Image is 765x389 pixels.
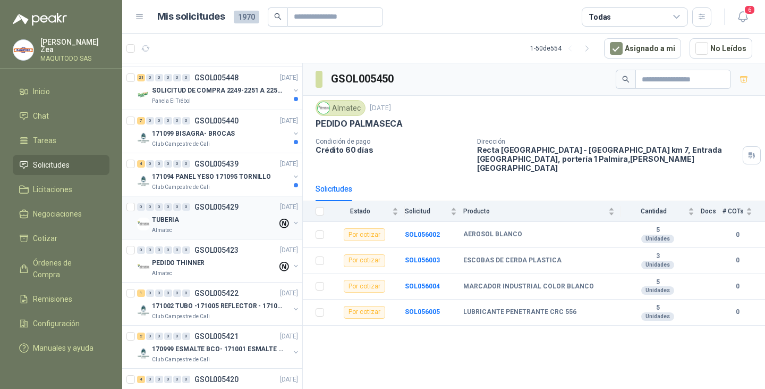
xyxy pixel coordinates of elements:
b: 5 [621,304,694,312]
button: Asignado a mi [604,38,681,59]
p: Club Campestre de Cali [152,183,210,192]
p: GSOL005429 [194,203,239,211]
p: PEDIDO PALMASECA [316,118,403,129]
span: # COTs [722,208,744,215]
b: SOL056002 [405,231,440,238]
th: Cantidad [621,201,701,222]
div: Por cotizar [344,254,385,267]
div: 0 [173,74,181,81]
img: Company Logo [137,218,150,230]
span: Manuales y ayuda [33,342,93,354]
p: 171099 BISAGRA- BROCAS [152,129,235,139]
div: 0 [164,376,172,383]
a: 2 0 0 0 0 0 GSOL005421[DATE] Company Logo170999 ESMALTE BCO- 171001 ESMALTE GRISClub Campestre de... [137,330,300,364]
div: 0 [155,333,163,340]
p: Club Campestre de Cali [152,355,210,364]
div: 0 [137,203,145,211]
img: Company Logo [137,261,150,274]
div: 0 [173,117,181,125]
th: Producto [463,201,621,222]
b: 5 [621,226,694,235]
a: Negociaciones [13,204,109,224]
div: 0 [146,160,154,168]
h1: Mis solicitudes [157,9,225,24]
button: No Leídos [690,38,752,59]
span: Negociaciones [33,208,82,220]
b: 0 [722,282,752,292]
th: Solicitud [405,201,463,222]
img: Logo peakr [13,13,67,26]
p: [DATE] [280,375,298,385]
span: Producto [463,208,606,215]
img: Company Logo [137,88,150,101]
div: 0 [146,117,154,125]
div: 0 [146,333,154,340]
div: 0 [164,203,172,211]
p: [DATE] [280,245,298,255]
p: Recta [GEOGRAPHIC_DATA] - [GEOGRAPHIC_DATA] km 7, Entrada [GEOGRAPHIC_DATA], portería 1 Palmira ,... [477,145,738,172]
div: 4 [137,376,145,383]
div: 0 [146,289,154,297]
div: 0 [155,246,163,254]
b: LUBRICANTE PENETRANTE CRC 556 [463,308,576,317]
b: 5 [621,278,694,287]
b: 0 [722,255,752,266]
b: 3 [621,252,694,261]
div: 0 [173,333,181,340]
span: Tareas [33,135,56,146]
p: [PERSON_NAME] Zea [40,38,109,53]
p: Club Campestre de Cali [152,312,210,321]
div: 0 [182,246,190,254]
div: 0 [146,376,154,383]
span: Órdenes de Compra [33,257,99,280]
p: 170999 ESMALTE BCO- 171001 ESMALTE GRIS [152,344,284,354]
p: [DATE] [280,73,298,83]
p: TUBERIA [152,215,179,225]
div: 7 [137,117,145,125]
div: 4 [137,160,145,168]
p: GSOL005420 [194,376,239,383]
span: Inicio [33,86,50,97]
div: 0 [182,160,190,168]
div: 0 [182,117,190,125]
a: SOL056003 [405,256,440,264]
img: Company Logo [137,347,150,360]
span: Estado [330,208,390,215]
b: MARCADOR INDUSTRIAL COLOR BLANCO [463,283,594,291]
th: Estado [330,201,405,222]
p: SOLICITUD DE COMPRA 2249-2251 A 2256-2258 Y 2262 [152,86,284,96]
div: 0 [164,289,172,297]
div: Todas [589,11,611,23]
a: SOL056005 [405,308,440,316]
div: Unidades [641,312,674,321]
div: 0 [173,246,181,254]
a: Manuales y ayuda [13,338,109,358]
span: search [274,13,282,20]
a: 0 0 0 0 0 0 GSOL005429[DATE] Company LogoTUBERIAAlmatec [137,201,300,235]
div: 0 [146,74,154,81]
div: 0 [146,203,154,211]
span: Remisiones [33,293,72,305]
th: Docs [701,201,722,222]
div: 2 [137,333,145,340]
div: 0 [155,203,163,211]
div: 0 [137,246,145,254]
div: 0 [173,289,181,297]
div: 0 [173,376,181,383]
div: Unidades [641,286,674,295]
img: Company Logo [137,131,150,144]
p: [DATE] [280,116,298,126]
a: Tareas [13,130,109,151]
p: Dirección [477,138,738,145]
img: Company Logo [13,40,33,60]
p: [DATE] [280,332,298,342]
a: SOL056004 [405,283,440,290]
div: 0 [173,203,181,211]
b: ESCOBAS DE CERDA PLASTICA [463,256,562,265]
p: Condición de pago [316,138,469,145]
h3: GSOL005450 [331,71,395,87]
div: 0 [182,74,190,81]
